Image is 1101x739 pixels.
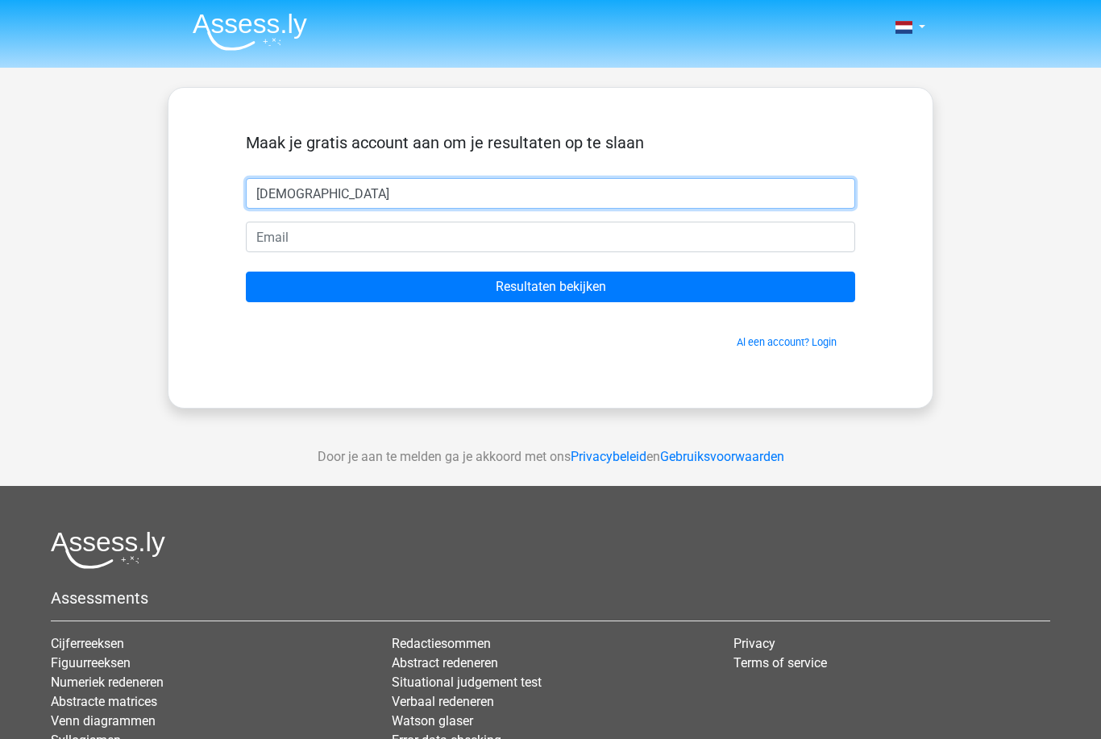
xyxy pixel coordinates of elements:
a: Abstract redeneren [392,655,498,670]
a: Watson glaser [392,713,473,729]
a: Al een account? Login [737,336,837,348]
a: Privacybeleid [571,449,646,464]
a: Numeriek redeneren [51,675,164,690]
a: Situational judgement test [392,675,542,690]
a: Figuurreeksen [51,655,131,670]
a: Terms of service [733,655,827,670]
a: Cijferreeksen [51,636,124,651]
img: Assessly logo [51,531,165,569]
h5: Maak je gratis account aan om je resultaten op te slaan [246,133,855,152]
h5: Assessments [51,588,1050,608]
a: Gebruiksvoorwaarden [660,449,784,464]
a: Venn diagrammen [51,713,156,729]
a: Abstracte matrices [51,694,157,709]
input: Resultaten bekijken [246,272,855,302]
a: Verbaal redeneren [392,694,494,709]
input: Voornaam [246,178,855,209]
a: Privacy [733,636,775,651]
img: Assessly [193,13,307,51]
input: Email [246,222,855,252]
a: Redactiesommen [392,636,491,651]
